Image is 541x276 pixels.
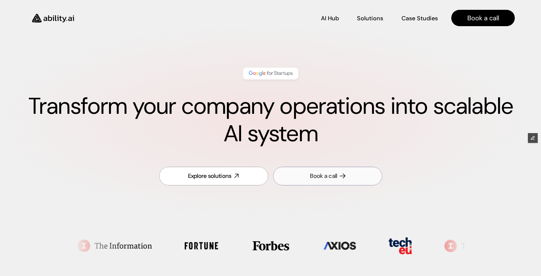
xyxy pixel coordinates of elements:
[321,12,339,24] a: AI Hub
[273,167,382,185] a: Book a call
[401,14,438,23] p: Case Studies
[451,10,515,26] a: Book a call
[528,133,538,143] button: Edit Framer Content
[159,167,268,185] a: Explore solutions
[188,172,232,180] div: Explore solutions
[467,13,499,23] p: Book a call
[321,14,339,23] p: AI Hub
[357,14,383,23] p: Solutions
[357,12,383,24] a: Solutions
[26,93,515,147] h1: Transform your company operations into scalable AI system
[83,10,515,26] nav: Main navigation
[401,12,438,24] a: Case Studies
[310,172,337,180] div: Book a call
